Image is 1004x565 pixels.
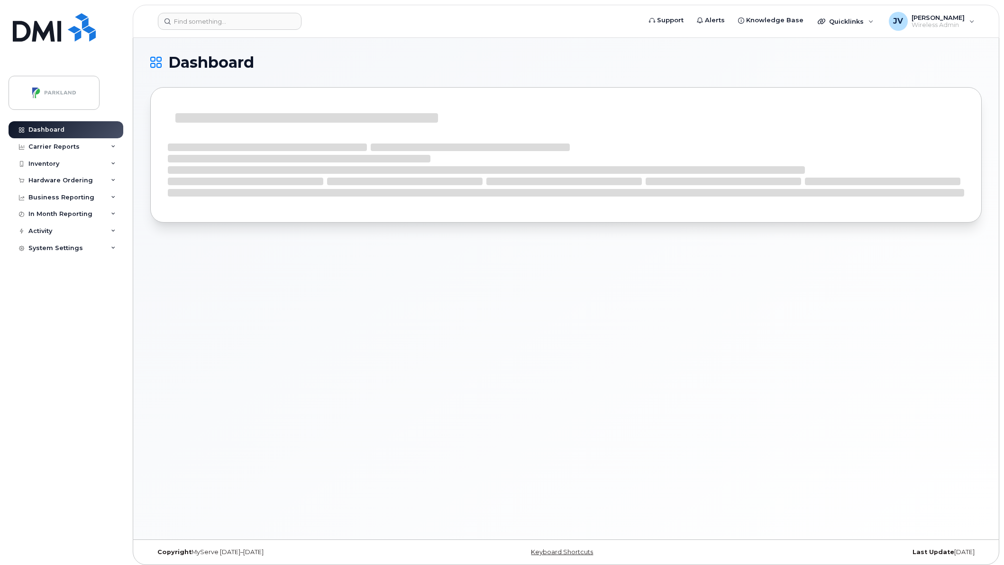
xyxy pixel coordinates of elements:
strong: Last Update [913,548,954,556]
div: [DATE] [704,548,982,556]
span: Dashboard [168,55,254,70]
div: MyServe [DATE]–[DATE] [150,548,428,556]
a: Keyboard Shortcuts [531,548,593,556]
strong: Copyright [157,548,192,556]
